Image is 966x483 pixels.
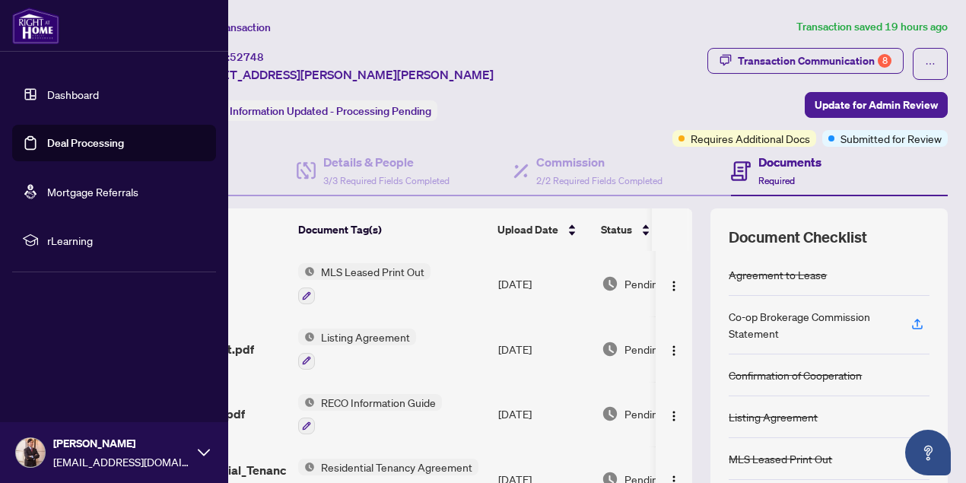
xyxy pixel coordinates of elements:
[298,263,431,304] button: Status IconMLS Leased Print Out
[53,435,190,452] span: [PERSON_NAME]
[668,280,680,292] img: Logo
[707,48,904,74] button: Transaction Communication8
[298,394,442,435] button: Status IconRECO Information Guide
[492,251,596,316] td: [DATE]
[691,130,810,147] span: Requires Additional Docs
[662,272,686,296] button: Logo
[47,87,99,101] a: Dashboard
[189,21,271,34] span: View Transaction
[758,175,795,186] span: Required
[12,8,59,44] img: logo
[729,367,862,383] div: Confirmation of Cooperation
[491,208,595,251] th: Upload Date
[595,208,724,251] th: Status
[53,453,190,470] span: [EMAIL_ADDRESS][DOMAIN_NAME]
[298,263,315,280] img: Status Icon
[230,104,431,118] span: Information Updated - Processing Pending
[47,185,138,199] a: Mortgage Referrals
[905,430,951,475] button: Open asap
[729,227,867,248] span: Document Checklist
[624,405,701,422] span: Pending Review
[315,459,478,475] span: Residential Tenancy Agreement
[662,337,686,361] button: Logo
[536,153,663,171] h4: Commission
[668,345,680,357] img: Logo
[624,275,701,292] span: Pending Review
[668,410,680,422] img: Logo
[815,93,938,117] span: Update for Admin Review
[602,275,618,292] img: Document Status
[758,153,821,171] h4: Documents
[298,329,416,370] button: Status IconListing Agreement
[602,341,618,357] img: Document Status
[840,130,942,147] span: Submitted for Review
[729,408,818,425] div: Listing Agreement
[47,232,205,249] span: rLearning
[230,50,264,64] span: 52748
[624,341,701,357] span: Pending Review
[602,405,618,422] img: Document Status
[492,382,596,447] td: [DATE]
[298,394,315,411] img: Status Icon
[315,263,431,280] span: MLS Leased Print Out
[662,402,686,426] button: Logo
[796,18,948,36] article: Transaction saved 19 hours ago
[298,459,315,475] img: Status Icon
[729,450,832,467] div: MLS Leased Print Out
[189,100,437,121] div: Status:
[16,438,45,467] img: Profile Icon
[536,175,663,186] span: 2/2 Required Fields Completed
[323,175,450,186] span: 3/3 Required Fields Completed
[805,92,948,118] button: Update for Admin Review
[738,49,891,73] div: Transaction Communication
[47,136,124,150] a: Deal Processing
[492,316,596,382] td: [DATE]
[601,221,632,238] span: Status
[497,221,558,238] span: Upload Date
[292,208,491,251] th: Document Tag(s)
[925,59,936,69] span: ellipsis
[729,308,893,342] div: Co-op Brokerage Commission Statement
[315,394,442,411] span: RECO Information Guide
[878,54,891,68] div: 8
[298,329,315,345] img: Status Icon
[323,153,450,171] h4: Details & People
[729,266,827,283] div: Agreement to Lease
[315,329,416,345] span: Listing Agreement
[189,65,494,84] span: [STREET_ADDRESS][PERSON_NAME][PERSON_NAME]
